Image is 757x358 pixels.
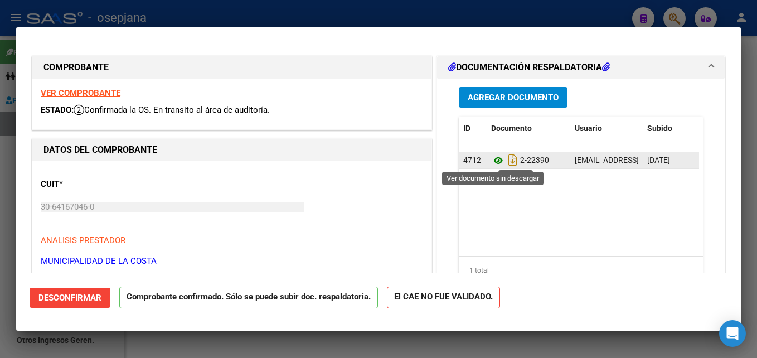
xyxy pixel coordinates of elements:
[43,62,109,72] strong: COMPROBANTE
[459,257,703,284] div: 1 total
[74,105,270,115] span: Confirmada la OS. En transito al área de auditoría.
[30,288,110,308] button: Desconfirmar
[448,61,610,74] h1: DOCUMENTACIÓN RESPALDATORIA
[575,124,602,133] span: Usuario
[459,117,487,141] datatable-header-cell: ID
[698,117,754,141] datatable-header-cell: Acción
[41,105,74,115] span: ESTADO:
[437,56,725,79] mat-expansion-panel-header: DOCUMENTACIÓN RESPALDATORIA
[491,124,532,133] span: Documento
[41,255,423,268] p: MUNICIPALIDAD DE LA COSTA
[647,124,672,133] span: Subido
[41,178,156,191] p: CUIT
[459,87,567,108] button: Agregar Documento
[719,320,746,347] div: Open Intercom Messenger
[468,93,559,103] span: Agregar Documento
[647,156,670,165] span: [DATE]
[437,79,725,310] div: DOCUMENTACIÓN RESPALDATORIA
[43,144,157,155] strong: DATOS DEL COMPROBANTE
[487,117,570,141] datatable-header-cell: Documento
[119,287,378,308] p: Comprobante confirmado. Sólo se puede subir doc. respaldatoria.
[643,117,698,141] datatable-header-cell: Subido
[463,156,486,165] span: 47121
[387,287,500,308] strong: El CAE NO FUE VALIDADO.
[41,88,120,98] a: VER COMPROBANTE
[491,156,549,165] span: 2-22390
[38,293,101,303] span: Desconfirmar
[463,124,470,133] span: ID
[570,117,643,141] datatable-header-cell: Usuario
[41,235,125,245] span: ANALISIS PRESTADOR
[506,151,520,169] i: Descargar documento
